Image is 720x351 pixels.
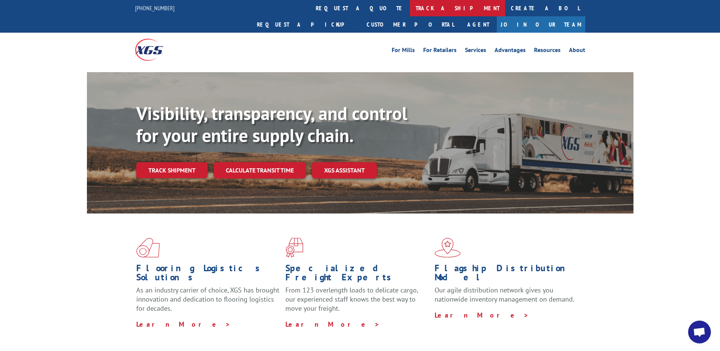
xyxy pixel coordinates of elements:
span: As an industry carrier of choice, XGS has brought innovation and dedication to flooring logistics... [136,286,279,313]
img: xgs-icon-flagship-distribution-model-red [435,238,461,258]
div: Open chat [688,321,711,343]
h1: Specialized Freight Experts [285,264,429,286]
a: Agent [460,16,497,33]
a: For Mills [392,47,415,55]
a: Advantages [495,47,526,55]
a: Services [465,47,486,55]
b: Visibility, transparency, and control for your entire supply chain. [136,101,407,147]
a: Learn More > [435,311,529,319]
h1: Flooring Logistics Solutions [136,264,280,286]
img: xgs-icon-focused-on-flooring-red [285,238,303,258]
a: [PHONE_NUMBER] [135,4,175,12]
span: Our agile distribution network gives you nationwide inventory management on demand. [435,286,574,304]
a: Calculate transit time [214,162,306,179]
a: Request a pickup [251,16,361,33]
a: For Retailers [423,47,457,55]
a: Resources [534,47,561,55]
a: Customer Portal [361,16,460,33]
a: About [569,47,585,55]
a: Track shipment [136,162,208,178]
a: XGS ASSISTANT [312,162,377,179]
img: xgs-icon-total-supply-chain-intelligence-red [136,238,160,258]
a: Join Our Team [497,16,585,33]
a: Learn More > [136,320,231,329]
h1: Flagship Distribution Model [435,264,578,286]
a: Learn More > [285,320,380,329]
p: From 123 overlength loads to delicate cargo, our experienced staff knows the best way to move you... [285,286,429,319]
